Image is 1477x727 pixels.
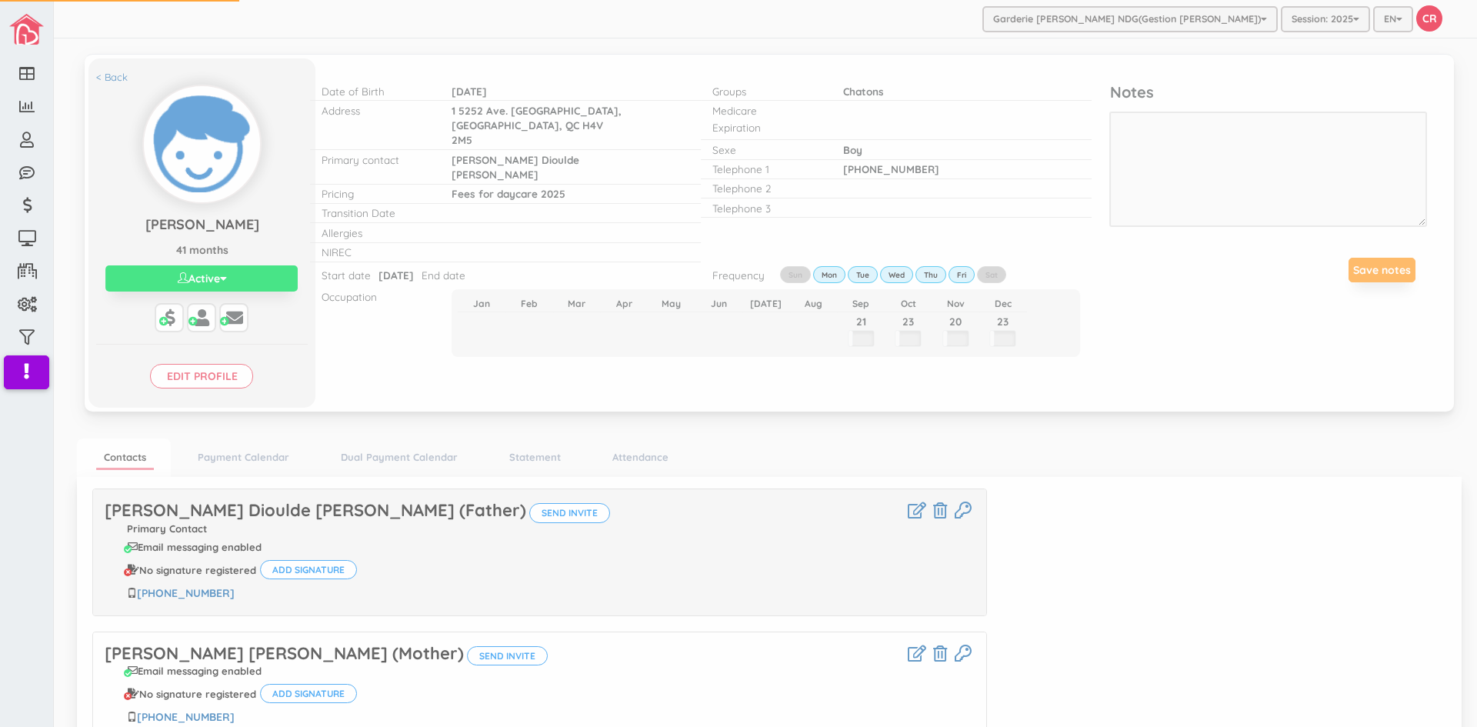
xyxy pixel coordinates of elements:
[876,266,909,283] label: Wed
[502,295,549,312] th: Feb
[448,118,558,132] span: [GEOGRAPHIC_DATA],
[329,446,462,469] a: Dual Payment Calendar
[141,215,255,233] span: [PERSON_NAME]
[101,642,460,664] a: [PERSON_NAME] [PERSON_NAME] (Mother)
[318,289,425,304] p: Occupation
[101,523,971,534] p: Primary Contact
[318,84,425,98] p: Date of Birth
[463,646,544,665] button: Send invite
[448,104,452,117] span: 1
[448,153,575,181] span: [PERSON_NAME] Dioulde [PERSON_NAME]
[133,710,231,724] a: [PHONE_NUMBER]
[482,104,618,117] span: Ave. [GEOGRAPHIC_DATA],
[92,70,124,85] a: < Back
[549,295,597,312] th: Mar
[256,560,353,579] button: Add signature
[135,689,252,699] span: No signature registered
[839,84,1012,98] p: Chatons
[708,268,751,282] p: Frequency
[318,186,425,201] p: Pricing
[708,103,815,118] p: Medicare
[708,120,815,135] p: Expiration
[691,295,738,312] th: Jun
[708,201,815,215] p: Telephone 3
[1105,82,1423,104] p: Notes
[102,265,294,292] button: Active
[596,295,644,312] th: Apr
[124,665,258,676] div: Email messaging enabled
[448,118,599,146] span: H4V 2M5
[133,586,231,600] a: [PHONE_NUMBER]
[101,499,522,521] a: [PERSON_NAME] Dioulde [PERSON_NAME] (Father)
[454,295,502,312] th: Jan
[644,295,692,312] th: May
[140,86,256,202] img: Click to change profile pic
[809,266,842,283] label: Mon
[256,684,353,703] button: Add signature
[418,268,462,282] p: End date
[1345,258,1412,282] button: Save notes
[945,266,971,283] label: Fri
[318,205,425,220] p: Transition Date
[786,295,834,312] th: Aug
[448,85,483,98] span: [DATE]
[92,242,304,258] p: 41 months
[708,142,815,157] p: Sexe
[498,446,565,469] a: Statement
[448,187,562,200] span: Fees for daycare 2025
[318,103,425,118] p: Address
[135,565,252,575] span: No signature registered
[973,266,1002,283] label: Sat
[318,268,367,282] p: Start date
[776,266,807,283] label: Sun
[833,295,881,312] th: Sep
[912,266,942,283] label: Thu
[375,268,410,282] span: [DATE]
[708,84,815,98] p: Groups
[186,446,293,469] a: Payment Calendar
[975,295,1023,312] th: Dec
[601,446,672,469] a: Attendance
[708,181,815,195] p: Telephone 2
[92,446,150,471] a: Contacts
[124,542,258,552] div: Email messaging enabled
[738,295,786,312] th: [DATE]
[146,364,249,389] input: Edit profile
[928,295,975,312] th: Nov
[318,225,425,240] p: Allergies
[839,143,859,156] span: Boy
[9,14,44,45] img: image
[525,503,606,522] button: Send invite
[844,266,874,283] label: Tue
[881,295,929,312] th: Oct
[318,152,425,167] p: Primary contact
[839,162,935,175] span: [PHONE_NUMBER]
[562,118,575,132] span: QC
[455,104,479,117] span: 5252
[708,162,815,176] p: Telephone 1
[318,245,425,259] p: NIREC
